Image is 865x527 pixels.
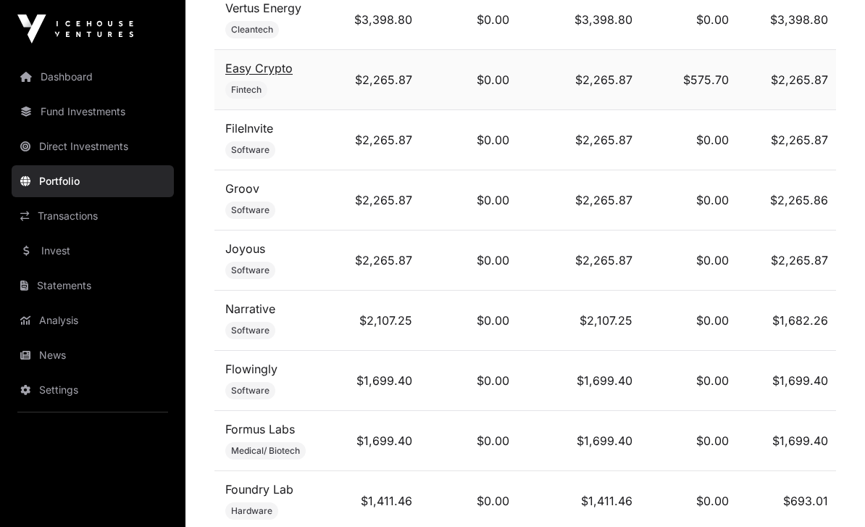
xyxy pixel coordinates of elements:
[225,362,277,376] a: Flowingly
[524,411,647,471] td: $1,699.40
[12,165,174,197] a: Portfolio
[743,50,843,110] td: $2,265.87
[231,84,262,96] span: Fintech
[12,235,174,267] a: Invest
[427,411,524,471] td: $0.00
[12,374,174,406] a: Settings
[12,200,174,232] a: Transactions
[427,231,524,291] td: $0.00
[335,231,427,291] td: $2,265.87
[335,110,427,170] td: $2,265.87
[231,204,269,216] span: Software
[335,351,427,411] td: $1,699.40
[524,231,647,291] td: $2,265.87
[231,385,269,397] span: Software
[231,325,269,336] span: Software
[793,457,865,527] iframe: Chat Widget
[647,50,743,110] td: $575.70
[231,265,269,276] span: Software
[647,291,743,351] td: $0.00
[647,351,743,411] td: $0.00
[225,61,293,75] a: Easy Crypto
[225,241,265,256] a: Joyous
[743,170,843,231] td: $2,265.86
[225,121,273,136] a: FileInvite
[12,96,174,128] a: Fund Investments
[743,411,843,471] td: $1,699.40
[427,50,524,110] td: $0.00
[743,351,843,411] td: $1,699.40
[524,170,647,231] td: $2,265.87
[335,170,427,231] td: $2,265.87
[743,110,843,170] td: $2,265.87
[231,144,269,156] span: Software
[524,291,647,351] td: $2,107.25
[647,170,743,231] td: $0.00
[524,50,647,110] td: $2,265.87
[524,351,647,411] td: $1,699.40
[647,411,743,471] td: $0.00
[12,130,174,162] a: Direct Investments
[225,181,259,196] a: Groov
[427,170,524,231] td: $0.00
[12,304,174,336] a: Analysis
[225,482,293,497] a: Foundry Lab
[647,231,743,291] td: $0.00
[231,445,300,457] span: Medical/ Biotech
[427,291,524,351] td: $0.00
[743,291,843,351] td: $1,682.26
[743,231,843,291] td: $2,265.87
[427,110,524,170] td: $0.00
[12,61,174,93] a: Dashboard
[647,110,743,170] td: $0.00
[17,14,133,43] img: Icehouse Ventures Logo
[524,110,647,170] td: $2,265.87
[12,339,174,371] a: News
[225,1,301,15] a: Vertus Energy
[225,422,295,436] a: Formus Labs
[335,411,427,471] td: $1,699.40
[231,24,273,36] span: Cleantech
[225,302,275,316] a: Narrative
[427,351,524,411] td: $0.00
[335,50,427,110] td: $2,265.87
[12,270,174,302] a: Statements
[335,291,427,351] td: $2,107.25
[231,505,272,517] span: Hardware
